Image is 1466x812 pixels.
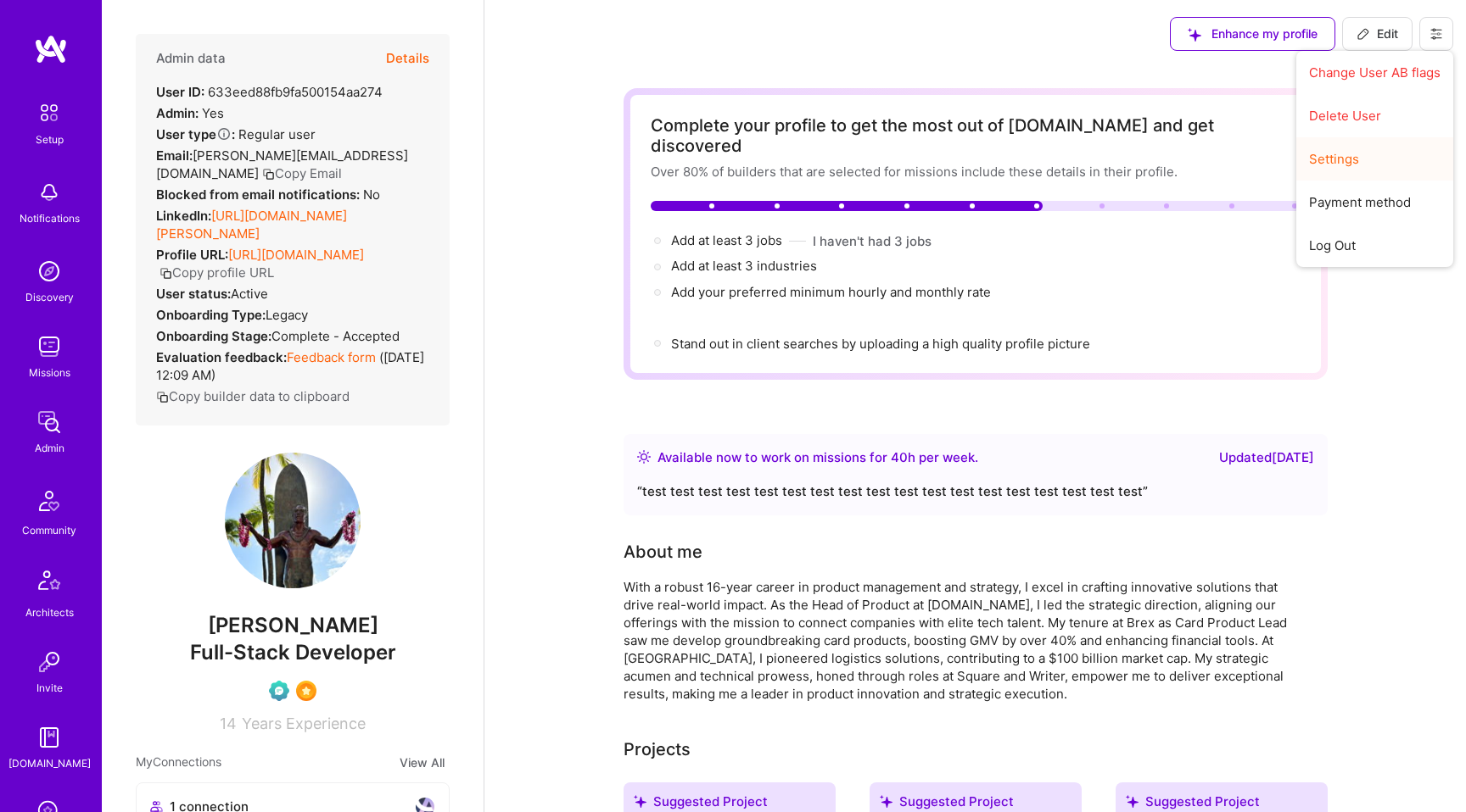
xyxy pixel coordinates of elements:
[136,753,221,772] span: My Connections
[262,164,342,182] button: Copy Email
[231,286,268,302] span: Active
[634,795,646,808] i: icon SuggestedTeams
[394,753,450,772] button: View All
[1296,94,1453,137] button: Delete User
[36,131,64,148] div: Setup
[671,258,817,274] span: Add at least 3 industries
[29,563,70,603] img: Architects
[1296,137,1453,181] button: Settings
[242,715,366,732] span: Years Experience
[671,309,1105,325] span: Connect your calendar or set your availability to enable client interviews
[156,147,193,164] strong: Email:
[1219,448,1314,468] div: Updated [DATE]
[880,795,892,808] i: icon SuggestedTeams
[156,125,316,143] div: Regular user
[156,126,235,142] strong: User type :
[32,254,66,288] img: discovery
[386,34,429,83] button: Details
[813,232,932,250] button: I haven't had 3 jobs
[156,147,408,181] span: [PERSON_NAME][EMAIL_ADDRESS][DOMAIN_NAME]
[220,715,237,732] span: 14
[1126,795,1139,808] i: icon SuggestedTeams
[156,186,363,203] strong: Blocked from email notifications:
[136,613,450,638] span: [PERSON_NAME]
[228,247,364,263] a: [URL][DOMAIN_NAME]
[190,640,396,665] span: Full-Stack Developer
[1296,224,1453,267] button: Log Out
[156,247,228,263] strong: Profile URL:
[8,754,91,772] div: [DOMAIN_NAME]
[156,387,350,405] button: Copy builder data to clipboard
[156,208,347,242] a: [URL][DOMAIN_NAME][PERSON_NAME]
[156,104,224,122] div: Yes
[156,307,266,323] strong: Onboarding Type:
[1170,17,1335,51] button: Enhance my profile
[156,83,383,101] div: 633eed88fb9fa500154aa274
[32,720,66,754] img: guide book
[29,481,70,521] img: Community
[22,521,76,539] div: Community
[32,175,66,209] img: bell
[271,328,400,344] span: Complete - Accepted
[20,209,80,227] div: Notifications
[671,335,1090,353] div: Stand out in client searches by uploading a high quality profile picture
[35,439,64,457] div: Admin
[1296,181,1453,224] button: Payment method
[266,307,308,323] span: legacy
[25,288,74,306] div: Discovery
[262,168,275,181] i: icon Copy
[31,95,67,131] img: setup
[891,449,908,465] span: 40
[624,578,1302,703] div: With a robust 16-year career in product management and strategy, I excel in crafting innovative s...
[159,267,172,280] i: icon Copy
[156,51,226,66] h4: Admin data
[156,208,211,224] strong: LinkedIn:
[159,264,274,281] button: Copy profile URL
[624,539,702,565] div: About me
[651,115,1301,156] div: Complete your profile to get the most out of [DOMAIN_NAME] and get discovered
[32,645,66,679] img: Invite
[32,330,66,364] img: teamwork
[1296,51,1453,94] button: Change User AB flags
[671,232,782,248] span: Add at least 3 jobs
[156,105,199,121] strong: Admin:
[1188,28,1201,42] i: icon SuggestedTeams
[156,286,231,302] strong: User status:
[637,481,1314,502] div: “ test test test test test test test test test test test test test test test test test test ”
[1188,25,1318,42] span: Enhance my profile
[25,603,74,621] div: Architects
[657,448,978,468] div: Available now to work on missions for h per week .
[651,163,1301,181] div: Over 80% of builders that are selected for missions include these details in their profile.
[1342,17,1413,51] button: Edit
[156,328,271,344] strong: Onboarding Stage:
[216,126,232,142] i: Help
[156,348,429,384] div: ( [DATE] 12:09 AM )
[156,391,169,403] i: icon Copy
[671,284,991,300] span: Add your preferred minimum hourly and monthly rate
[36,679,63,697] div: Invite
[296,681,316,701] img: SelectionTeam
[637,450,651,464] img: Availability
[287,349,376,365] a: Feedback form
[34,34,68,64] img: logo
[269,681,289,701] img: Evaluation Call Pending
[29,364,70,381] div: Missions
[156,186,380,203] div: No
[156,84,204,100] strong: User ID:
[225,453,361,588] img: User Avatar
[32,405,66,439] img: admin teamwork
[156,349,287,365] strong: Evaluation feedback:
[624,737,691,762] div: Projects
[1357,25,1398,42] span: Edit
